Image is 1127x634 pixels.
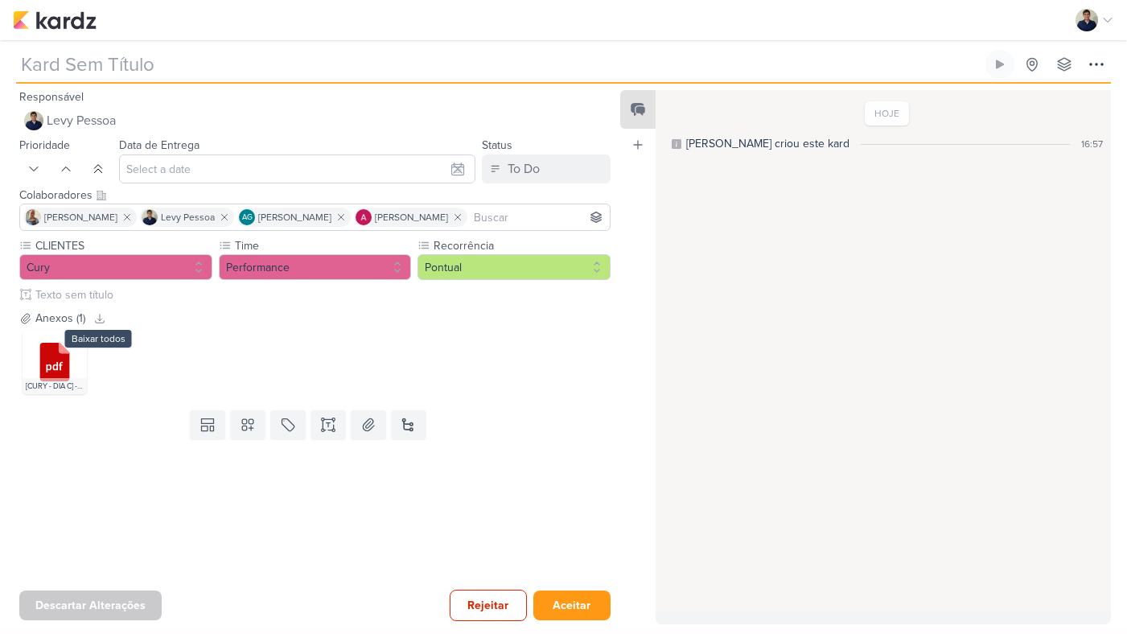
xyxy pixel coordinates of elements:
[119,154,475,183] input: Select a date
[450,590,527,621] button: Rejeitar
[34,237,212,254] label: CLIENTES
[44,210,117,224] span: [PERSON_NAME]
[1076,9,1098,31] img: Levy Pessoa
[508,159,540,179] div: To Do
[161,210,215,224] span: Levy Pessoa
[1081,137,1103,151] div: 16:57
[25,209,41,225] img: Iara Santos
[119,138,199,152] label: Data de Entrega
[239,209,255,225] div: Aline Gimenez Graciano
[686,135,849,152] div: [PERSON_NAME] criou este kard
[142,209,158,225] img: Levy Pessoa
[19,254,212,280] button: Cury
[482,154,611,183] button: To Do
[32,286,611,303] input: Texto sem título
[24,111,43,130] img: Levy Pessoa
[375,210,448,224] span: [PERSON_NAME]
[471,208,607,227] input: Buscar
[417,254,611,280] button: Pontual
[219,254,412,280] button: Performance
[23,378,87,394] div: [CURY - DIA C] - Plano de mídia_v3.pdf
[47,111,116,130] span: Levy Pessoa
[16,50,982,79] input: Kard Sem Título
[13,10,97,30] img: kardz.app
[993,58,1006,71] div: Ligar relógio
[482,138,512,152] label: Status
[432,237,611,254] label: Recorrência
[242,214,253,222] p: AG
[258,210,331,224] span: [PERSON_NAME]
[356,209,372,225] img: Alessandra Gomes
[233,237,412,254] label: Time
[65,330,132,348] div: Baixar todos
[19,106,611,135] button: Levy Pessoa
[35,310,85,327] div: Anexos (1)
[533,591,611,620] button: Aceitar
[19,138,70,152] label: Prioridade
[19,90,84,104] label: Responsável
[19,187,611,204] div: Colaboradores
